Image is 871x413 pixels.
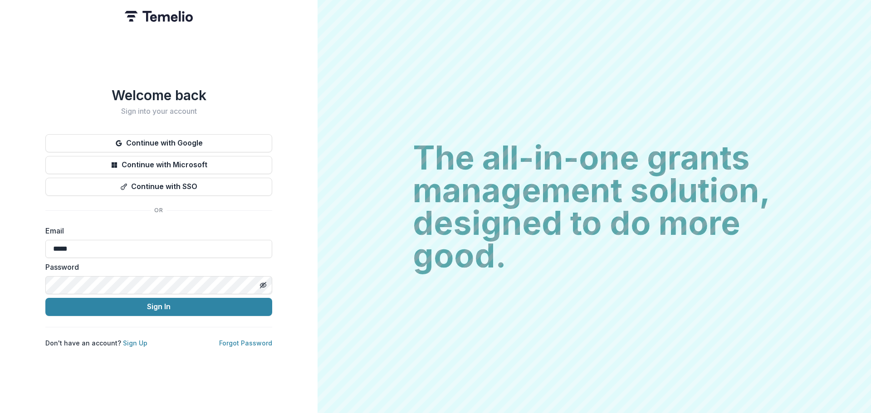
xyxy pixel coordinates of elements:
h2: Sign into your account [45,107,272,116]
h1: Welcome back [45,87,272,103]
label: Password [45,262,267,272]
button: Continue with Google [45,134,272,152]
label: Email [45,225,267,236]
button: Toggle password visibility [256,278,270,292]
img: Temelio [125,11,193,22]
p: Don't have an account? [45,338,147,348]
button: Continue with Microsoft [45,156,272,174]
button: Continue with SSO [45,178,272,196]
a: Sign Up [123,339,147,347]
a: Forgot Password [219,339,272,347]
button: Sign In [45,298,272,316]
